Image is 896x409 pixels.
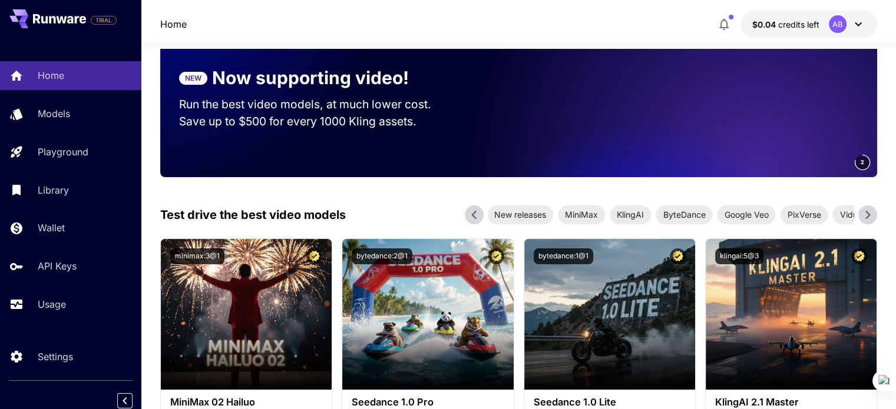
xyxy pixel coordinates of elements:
[610,208,651,221] span: KlingAI
[170,248,224,264] button: minimax:3@1
[342,239,513,390] img: alt
[706,239,877,390] img: alt
[38,68,64,82] p: Home
[38,350,73,364] p: Settings
[352,397,504,408] h3: Seedance 1.0 Pro
[179,96,454,113] p: Run the best video models, at much lower cost.
[161,239,332,390] img: alt
[160,206,346,224] p: Test drive the best video models
[851,248,867,264] button: Certified Model – Vetted for best performance and includes a commercial license.
[752,19,778,29] span: $0.04
[91,16,116,25] span: TRIAL
[38,145,88,159] p: Playground
[38,107,70,121] p: Models
[717,208,775,221] span: Google Veo
[715,248,763,264] button: klingai:5@3
[38,259,77,273] p: API Keys
[352,248,412,264] button: bytedance:2@1
[160,17,187,31] nav: breadcrumb
[610,205,651,224] div: KlingAI
[752,18,819,31] div: $0.0442
[487,208,553,221] span: New releases
[670,248,686,264] button: Certified Model – Vetted for best performance and includes a commercial license.
[656,208,712,221] span: ByteDance
[487,205,553,224] div: New releases
[656,205,712,224] div: ByteDance
[534,248,593,264] button: bytedance:1@1
[534,397,686,408] h3: Seedance 1.0 Lite
[780,208,828,221] span: PixVerse
[306,248,322,264] button: Certified Model – Vetted for best performance and includes a commercial license.
[832,208,864,221] span: Vidu
[488,248,504,264] button: Certified Model – Vetted for best performance and includes a commercial license.
[524,239,695,390] img: alt
[740,11,877,38] button: $0.0442AB
[160,17,187,31] a: Home
[829,15,847,33] div: AB
[212,65,409,91] p: Now supporting video!
[861,158,864,167] span: 2
[117,393,133,408] button: Collapse sidebar
[778,19,819,29] span: credits left
[185,73,201,84] p: NEW
[38,183,69,197] p: Library
[179,113,454,130] p: Save up to $500 for every 1000 Kling assets.
[558,205,605,224] div: MiniMax
[170,397,322,408] h3: MiniMax 02 Hailuo
[38,297,66,311] p: Usage
[558,208,605,221] span: MiniMax
[780,205,828,224] div: PixVerse
[832,205,864,224] div: Vidu
[715,397,867,408] h3: KlingAI 2.1 Master
[717,205,775,224] div: Google Veo
[38,221,65,235] p: Wallet
[91,13,117,27] span: Add your payment card to enable full platform functionality.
